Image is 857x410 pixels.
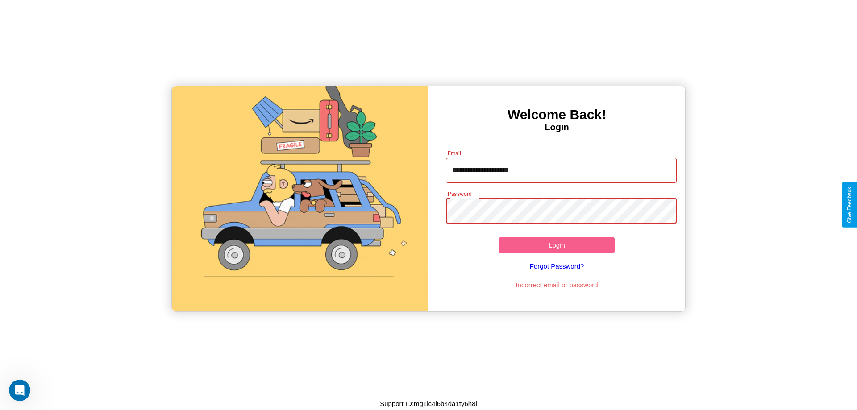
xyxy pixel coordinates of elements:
iframe: Intercom live chat [9,380,30,401]
h4: Login [428,122,685,133]
img: gif [172,86,428,311]
button: Login [499,237,615,253]
label: Password [448,190,471,198]
h3: Welcome Back! [428,107,685,122]
p: Support ID: mg1lc4i6b4da1ty6h8i [380,398,477,410]
div: Give Feedback [846,187,853,223]
a: Forgot Password? [441,253,673,279]
p: Incorrect email or password [441,279,673,291]
label: Email [448,149,462,157]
